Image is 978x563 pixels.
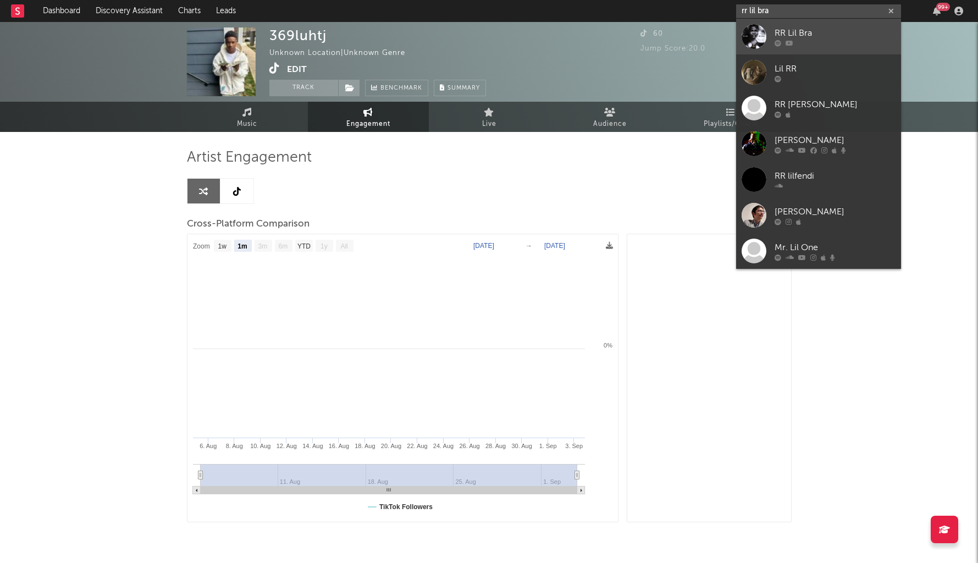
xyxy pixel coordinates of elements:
[193,242,210,250] text: Zoom
[225,443,242,449] text: 8. Aug
[526,242,532,250] text: →
[704,118,758,131] span: Playlists/Charts
[775,98,896,111] div: RR [PERSON_NAME]
[187,151,312,164] span: Artist Engagement
[302,443,323,449] text: 14. Aug
[287,63,307,76] button: Edit
[736,4,901,18] input: Search for artists
[407,443,427,449] text: 22. Aug
[328,443,349,449] text: 16. Aug
[380,443,401,449] text: 20. Aug
[736,162,901,197] a: RR lilfendi
[321,242,328,250] text: 1y
[429,102,550,132] a: Live
[459,443,479,449] text: 26. Aug
[482,118,496,131] span: Live
[433,443,453,449] text: 24. Aug
[237,118,257,131] span: Music
[278,242,288,250] text: 6m
[736,197,901,233] a: [PERSON_NAME]
[671,102,792,132] a: Playlists/Charts
[736,126,901,162] a: [PERSON_NAME]
[258,242,267,250] text: 3m
[511,443,532,449] text: 30. Aug
[736,19,901,54] a: RR Lil Bra
[736,54,901,90] a: Lil RR
[775,62,896,75] div: Lil RR
[187,218,310,231] span: Cross-Platform Comparison
[355,443,375,449] text: 18. Aug
[775,26,896,40] div: RR Lil Bra
[297,242,310,250] text: YTD
[218,242,226,250] text: 1w
[775,134,896,147] div: [PERSON_NAME]
[565,443,583,449] text: 3. Sep
[544,242,565,250] text: [DATE]
[473,242,494,250] text: [DATE]
[379,503,433,511] text: TikTok Followers
[434,80,486,96] button: Summary
[380,82,422,95] span: Benchmark
[269,47,430,60] div: Unknown Location | Unknown Genre
[593,118,627,131] span: Audience
[308,102,429,132] a: Engagement
[340,242,347,250] text: All
[447,85,480,91] span: Summary
[250,443,270,449] text: 10. Aug
[604,342,612,349] text: 0%
[365,80,428,96] a: Benchmark
[775,205,896,218] div: [PERSON_NAME]
[775,169,896,183] div: RR lilfendi
[936,3,950,11] div: 99 +
[276,443,296,449] text: 12. Aug
[640,30,663,37] span: 60
[200,443,217,449] text: 6. Aug
[187,102,308,132] a: Music
[237,242,247,250] text: 1m
[550,102,671,132] a: Audience
[269,27,327,43] div: 369luhtj
[485,443,505,449] text: 28. Aug
[539,443,556,449] text: 1. Sep
[933,7,941,15] button: 99+
[736,90,901,126] a: RR [PERSON_NAME]
[269,80,338,96] button: Track
[346,118,390,131] span: Engagement
[736,233,901,269] a: Mr. Lil One
[640,45,705,52] span: Jump Score: 20.0
[775,241,896,254] div: Mr. Lil One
